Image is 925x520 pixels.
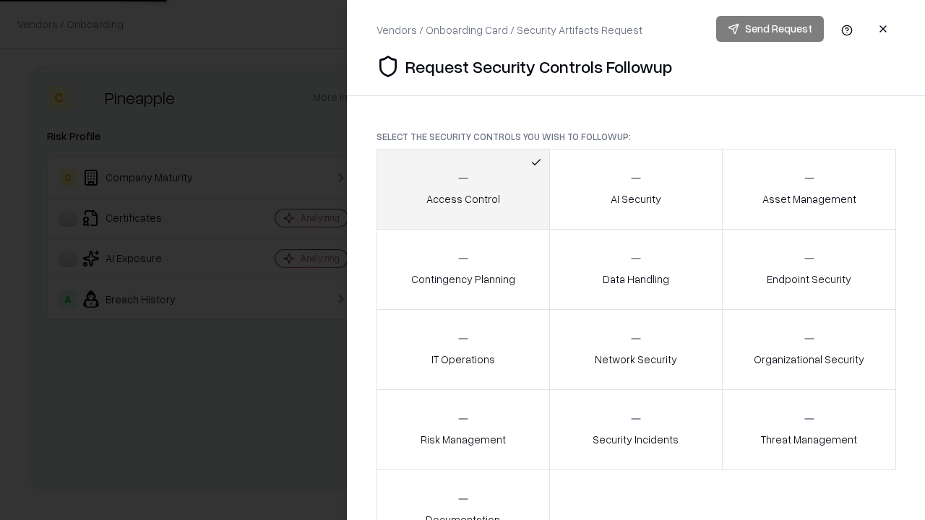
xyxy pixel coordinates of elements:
[377,131,896,143] p: Select the security controls you wish to followup:
[377,389,550,470] button: Risk Management
[426,191,500,207] p: Access Control
[762,191,856,207] p: Asset Management
[603,272,669,287] p: Data Handling
[549,389,723,470] button: Security Incidents
[722,389,896,470] button: Threat Management
[595,352,677,367] p: Network Security
[722,149,896,230] button: Asset Management
[377,309,550,390] button: IT Operations
[377,22,642,38] div: Vendors / Onboarding Card / Security Artifacts Request
[377,229,550,310] button: Contingency Planning
[722,229,896,310] button: Endpoint Security
[377,149,550,230] button: Access Control
[431,352,495,367] p: IT Operations
[549,149,723,230] button: AI Security
[411,272,515,287] p: Contingency Planning
[761,432,857,447] p: Threat Management
[754,352,864,367] p: Organizational Security
[767,272,851,287] p: Endpoint Security
[549,309,723,390] button: Network Security
[611,191,661,207] p: AI Security
[405,55,672,78] p: Request Security Controls Followup
[722,309,896,390] button: Organizational Security
[549,229,723,310] button: Data Handling
[421,432,506,447] p: Risk Management
[593,432,679,447] p: Security Incidents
